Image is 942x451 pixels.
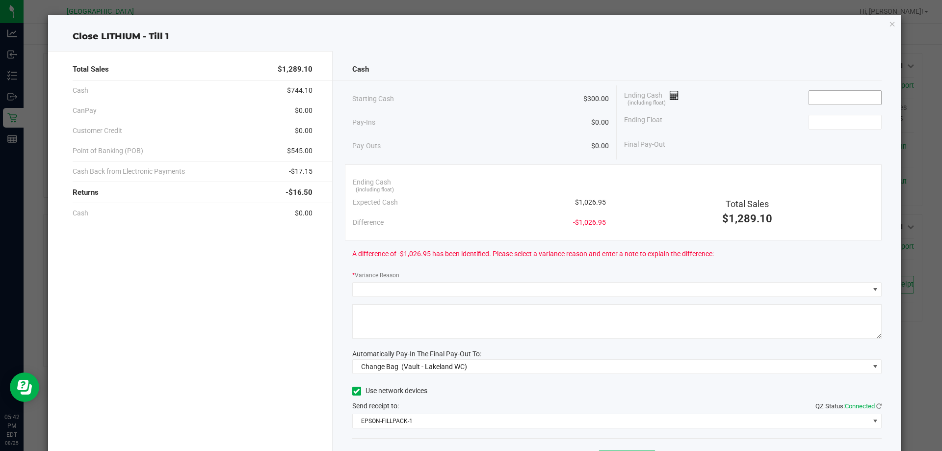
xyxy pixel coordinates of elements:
span: Ending Float [624,115,662,130]
label: Use network devices [352,386,427,396]
span: $300.00 [583,94,609,104]
span: $0.00 [295,208,313,218]
span: Difference [353,217,384,228]
span: Total Sales [73,64,109,75]
span: EPSON-FILLPACK-1 [353,414,869,428]
span: Cash [352,64,369,75]
span: Point of Banking (POB) [73,146,143,156]
span: $1,289.10 [278,64,313,75]
span: (including float) [628,99,666,107]
span: Change Bag [361,363,398,371]
span: CanPay [73,106,97,116]
span: Starting Cash [352,94,394,104]
span: (including float) [356,186,394,194]
div: Returns [73,182,313,203]
span: -$16.50 [286,187,313,198]
span: Pay-Ins [352,117,375,128]
span: -$1,026.95 [573,217,606,228]
span: Automatically Pay-In The Final Pay-Out To: [352,350,481,358]
span: A difference of -$1,026.95 has been identified. Please select a variance reason and enter a note ... [352,249,714,259]
span: Customer Credit [73,126,122,136]
span: Total Sales [726,199,769,209]
div: Close LITHIUM - Till 1 [48,30,902,43]
span: Ending Cash [624,90,679,105]
span: QZ Status: [815,402,882,410]
span: Connected [845,402,875,410]
span: Cash [73,208,88,218]
iframe: Resource center [10,372,39,402]
label: Variance Reason [352,271,399,280]
span: Final Pay-Out [624,139,665,150]
span: $744.10 [287,85,313,96]
span: Cash [73,85,88,96]
span: Expected Cash [353,197,398,208]
span: Send receipt to: [352,402,399,410]
span: $0.00 [295,126,313,136]
span: (Vault - Lakeland WC) [401,363,467,371]
span: $1,289.10 [722,212,772,225]
span: Ending Cash [353,177,391,187]
span: $0.00 [295,106,313,116]
span: -$17.15 [289,166,313,177]
span: $1,026.95 [575,197,606,208]
span: $545.00 [287,146,313,156]
span: Cash Back from Electronic Payments [73,166,185,177]
span: $0.00 [591,141,609,151]
span: Pay-Outs [352,141,381,151]
span: $0.00 [591,117,609,128]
